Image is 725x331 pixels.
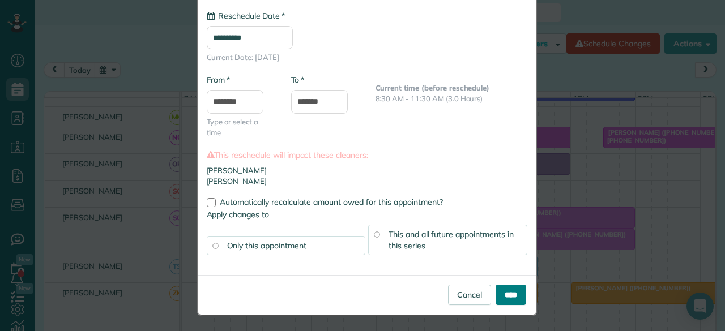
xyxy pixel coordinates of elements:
label: Apply changes to [207,209,527,220]
span: This and all future appointments in this series [389,229,514,251]
label: This reschedule will impact these cleaners: [207,149,527,161]
span: Type or select a time [207,117,274,138]
label: To [291,74,304,85]
input: This and all future appointments in this series [374,231,379,237]
li: [PERSON_NAME] [207,176,527,187]
b: Current time (before reschedule) [376,83,490,92]
label: From [207,74,230,85]
p: 8:30 AM - 11:30 AM (3.0 Hours) [376,93,527,104]
span: Current Date: [DATE] [207,52,527,63]
a: Cancel [448,285,491,305]
li: [PERSON_NAME] [207,165,527,176]
input: Only this appointment [212,243,218,248]
label: Reschedule Date [207,10,285,22]
span: Automatically recalculate amount owed for this appointment? [220,197,443,207]
span: Only this appointment [227,240,306,251]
